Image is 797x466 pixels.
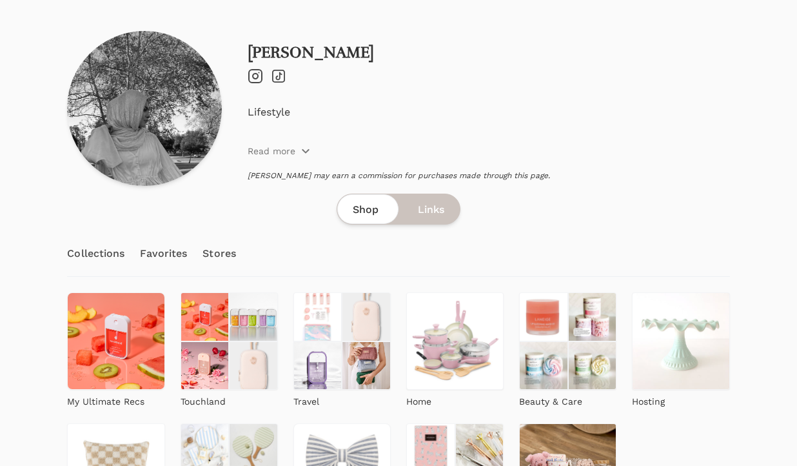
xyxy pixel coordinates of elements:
[632,292,729,390] img: Hosting
[67,231,124,276] a: Collections
[519,292,568,341] img: Beauty & Care
[293,292,391,390] a: Travel Travel Travel Travel
[67,395,144,408] p: My Ultimate Recs
[568,341,617,390] img: Beauty & Care
[632,395,665,408] p: Hosting
[181,395,226,408] p: Touchland
[248,43,374,62] a: [PERSON_NAME]
[519,390,616,408] a: Beauty & Care
[229,341,278,390] img: Touchland
[67,31,222,186] img: Profile picture
[293,292,342,341] img: Travel
[181,292,230,341] img: Touchland
[406,292,504,390] img: Home
[248,145,311,157] button: Read more
[406,390,504,408] a: Home
[248,145,295,157] p: Read more
[342,292,391,341] img: Travel
[202,231,236,276] a: Stores
[293,341,342,390] img: Travel
[67,390,164,408] a: My Ultimate Recs
[181,390,278,408] a: Touchland
[568,292,617,341] img: Beauty & Care
[293,395,319,408] p: Travel
[406,395,431,408] p: Home
[353,202,379,218] span: Shop
[181,341,230,390] img: Touchland
[140,231,187,276] a: Favorites
[248,105,729,120] p: Lifestyle
[519,395,582,408] p: Beauty & Care
[181,292,278,390] a: Touchland Touchland Touchland Touchland
[342,341,391,390] img: Travel
[293,390,391,408] a: Travel
[248,170,729,181] p: [PERSON_NAME] may earn a commission for purchases made through this page.
[519,292,616,390] a: Beauty & Care Beauty & Care Beauty & Care Beauty & Care
[519,341,568,390] img: Beauty & Care
[418,202,444,218] span: Links
[632,390,729,408] a: Hosting
[67,292,164,390] img: My Ultimate Recs
[229,292,278,341] img: Touchland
